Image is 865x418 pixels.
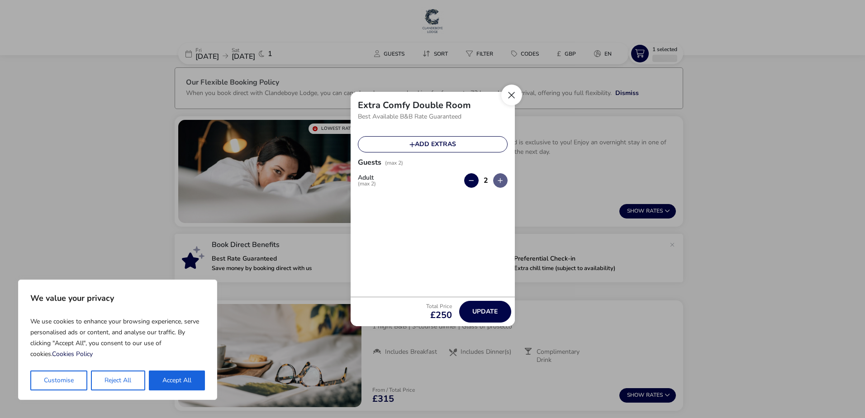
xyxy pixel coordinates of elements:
[52,350,93,358] a: Cookies Policy
[358,157,381,178] h2: Guests
[358,136,508,152] button: Add extras
[385,159,403,166] span: (max 2)
[501,85,522,105] button: Close
[30,289,205,307] p: We value your privacy
[472,308,498,315] span: Update
[358,175,383,186] label: Adult
[358,110,508,123] p: Best Available B&B Rate Guaranteed
[358,99,471,111] h2: Extra Comfy Double Room
[459,301,511,323] button: Update
[30,370,87,390] button: Customise
[426,311,452,320] span: £250
[426,304,452,309] p: Total Price
[18,280,217,400] div: We value your privacy
[91,370,145,390] button: Reject All
[358,181,376,186] span: (max 2)
[30,313,205,363] p: We use cookies to enhance your browsing experience, serve personalised ads or content, and analys...
[149,370,205,390] button: Accept All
